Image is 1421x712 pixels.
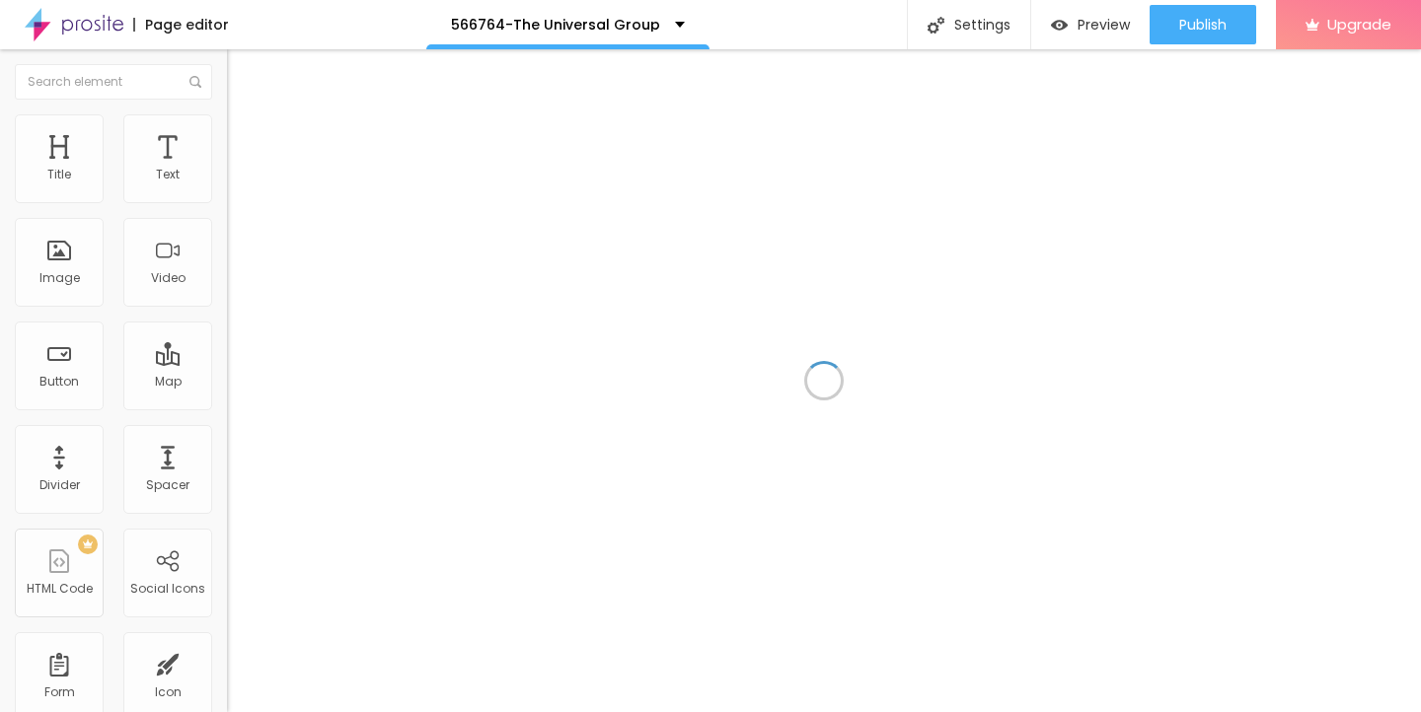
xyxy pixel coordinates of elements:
div: Map [155,375,182,389]
div: Text [156,168,180,181]
img: Icone [189,76,201,88]
span: Upgrade [1327,16,1391,33]
input: Search element [15,64,212,100]
div: Video [151,271,186,285]
button: Publish [1150,5,1256,44]
img: view-1.svg [1051,17,1068,34]
div: Page editor [133,18,229,32]
div: Image [39,271,80,285]
div: Button [39,375,79,389]
div: Social Icons [130,582,205,596]
span: Publish [1179,17,1227,33]
p: 566764-The Universal Group [451,18,660,32]
div: Spacer [146,478,189,492]
div: Title [47,168,71,181]
span: Preview [1078,17,1130,33]
button: Preview [1031,5,1150,44]
div: HTML Code [27,582,93,596]
div: Icon [155,685,182,699]
img: Icone [928,17,944,34]
div: Form [44,685,75,699]
div: Divider [39,478,80,492]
